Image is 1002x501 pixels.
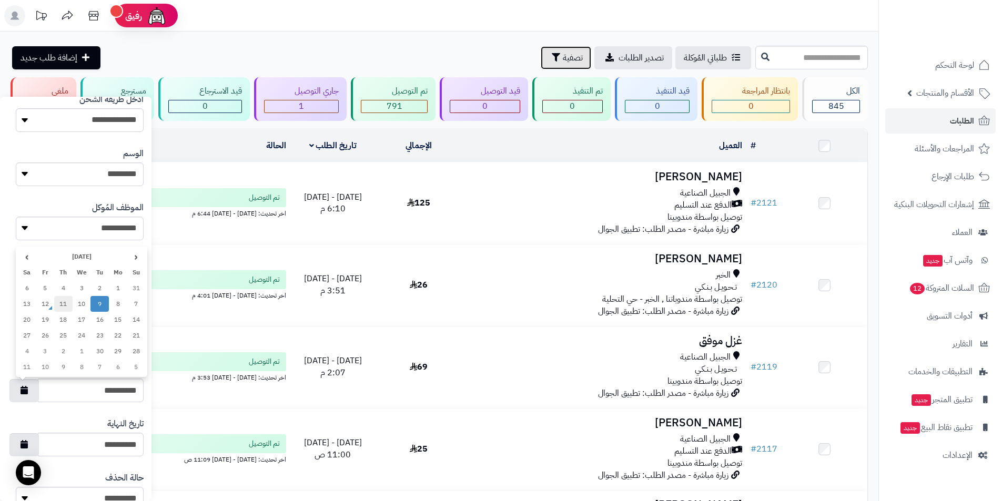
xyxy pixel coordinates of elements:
span: 26 [410,279,428,291]
span: لوحة التحكم [935,58,974,73]
td: 28 [127,343,145,359]
span: تم التوصيل [249,274,280,285]
div: ملغي [21,85,68,97]
span: 25 [410,443,428,455]
label: حالة الحذف [105,472,144,484]
div: مسترجع [90,85,147,97]
span: الإعدادات [943,448,973,463]
span: 0 [570,100,575,113]
span: 125 [407,197,430,209]
span: 0 [748,100,754,113]
span: جديد [923,255,943,267]
span: توصيل بواسطة مندوبينا [667,375,742,387]
a: ملغي 53 [8,77,78,121]
td: 31 [127,280,145,296]
a: إشعارات التحويلات البنكية [885,192,996,217]
td: 20 [18,312,36,328]
div: جاري التوصيل [264,85,339,97]
td: 9 [90,296,109,312]
th: Mo [109,264,127,280]
a: الكل845 [800,77,870,121]
td: 18 [54,312,73,328]
span: [DATE] - [DATE] 11:00 ص [304,436,362,461]
td: 15 [109,312,127,328]
td: 26 [36,328,55,343]
td: 13 [18,296,36,312]
span: أدوات التسويق [927,309,973,323]
span: الجبيل الصناعية [680,187,731,199]
label: الوسم [123,148,144,160]
a: الحالة [266,139,286,152]
td: 23 [90,328,109,343]
span: إضافة طلب جديد [21,52,77,64]
span: الخبر [716,269,731,281]
a: #2117 [751,443,777,455]
span: 0 [203,100,208,113]
span: # [751,197,756,209]
span: تصفية [563,52,583,64]
td: 8 [73,359,91,375]
span: العملاء [952,225,973,240]
span: زيارة مباشرة - مصدر الطلب: تطبيق الجوال [598,305,728,318]
span: تم التوصيل [249,438,280,449]
a: #2120 [751,279,777,291]
div: قيد التوصيل [450,85,520,97]
td: 4 [18,343,36,359]
td: 7 [127,296,145,312]
a: لوحة التحكم [885,53,996,78]
a: العملاء [885,220,996,245]
div: 791 [361,100,427,113]
a: تم التوصيل 791 [349,77,438,121]
span: [DATE] - [DATE] 6:10 م [304,191,362,216]
a: #2119 [751,361,777,373]
div: بانتظار المراجعة [712,85,791,97]
td: 6 [18,280,36,296]
span: السلات المتروكة [909,281,974,295]
span: 1 [299,100,304,113]
img: logo-2.png [930,29,992,52]
td: 24 [73,328,91,343]
div: 1 [265,100,339,113]
a: الإعدادات [885,443,996,468]
h3: غزل موفق [465,335,742,347]
label: الموظف المُوكل [92,202,144,214]
div: تم التوصيل [361,85,428,97]
span: تم التوصيل [249,192,280,203]
span: الأقسام والمنتجات [916,86,974,100]
a: قيد الاسترجاع 0 [156,77,252,121]
td: 6 [109,359,127,375]
h3: [PERSON_NAME] [465,253,742,265]
td: 3 [36,343,55,359]
span: طلباتي المُوكلة [684,52,727,64]
span: تطبيق نقاط البيع [899,420,973,435]
span: # [751,361,756,373]
span: [DATE] - [DATE] 2:07 م [304,354,362,379]
a: تصدير الطلبات [594,46,672,69]
td: 10 [73,296,91,312]
span: الدفع عند التسليم [674,199,732,211]
label: ادخل طريقة الشحن [79,94,144,106]
h3: [PERSON_NAME] [465,417,742,429]
td: 3 [73,280,91,296]
th: Tu [90,264,109,280]
a: السلات المتروكة12 [885,275,996,301]
a: تم التنفيذ 0 [530,77,613,121]
h3: [PERSON_NAME] [465,171,742,183]
td: 9 [54,359,73,375]
div: 0 [712,100,790,113]
div: Open Intercom Messenger [16,460,41,485]
a: التطبيقات والخدمات [885,359,996,384]
img: ai-face.png [146,5,167,26]
span: توصيل بواسطة مندوبينا [667,211,742,223]
span: الجبيل الصناعية [680,433,731,445]
a: #2121 [751,197,777,209]
span: تـحـويـل بـنـكـي [695,281,737,293]
span: تصدير الطلبات [619,52,664,64]
a: وآتس آبجديد [885,248,996,273]
td: 25 [54,328,73,343]
td: 1 [109,280,127,296]
div: الكل [812,85,860,97]
a: التقارير [885,331,996,356]
span: 69 [410,361,428,373]
a: مسترجع 0 [78,77,157,121]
